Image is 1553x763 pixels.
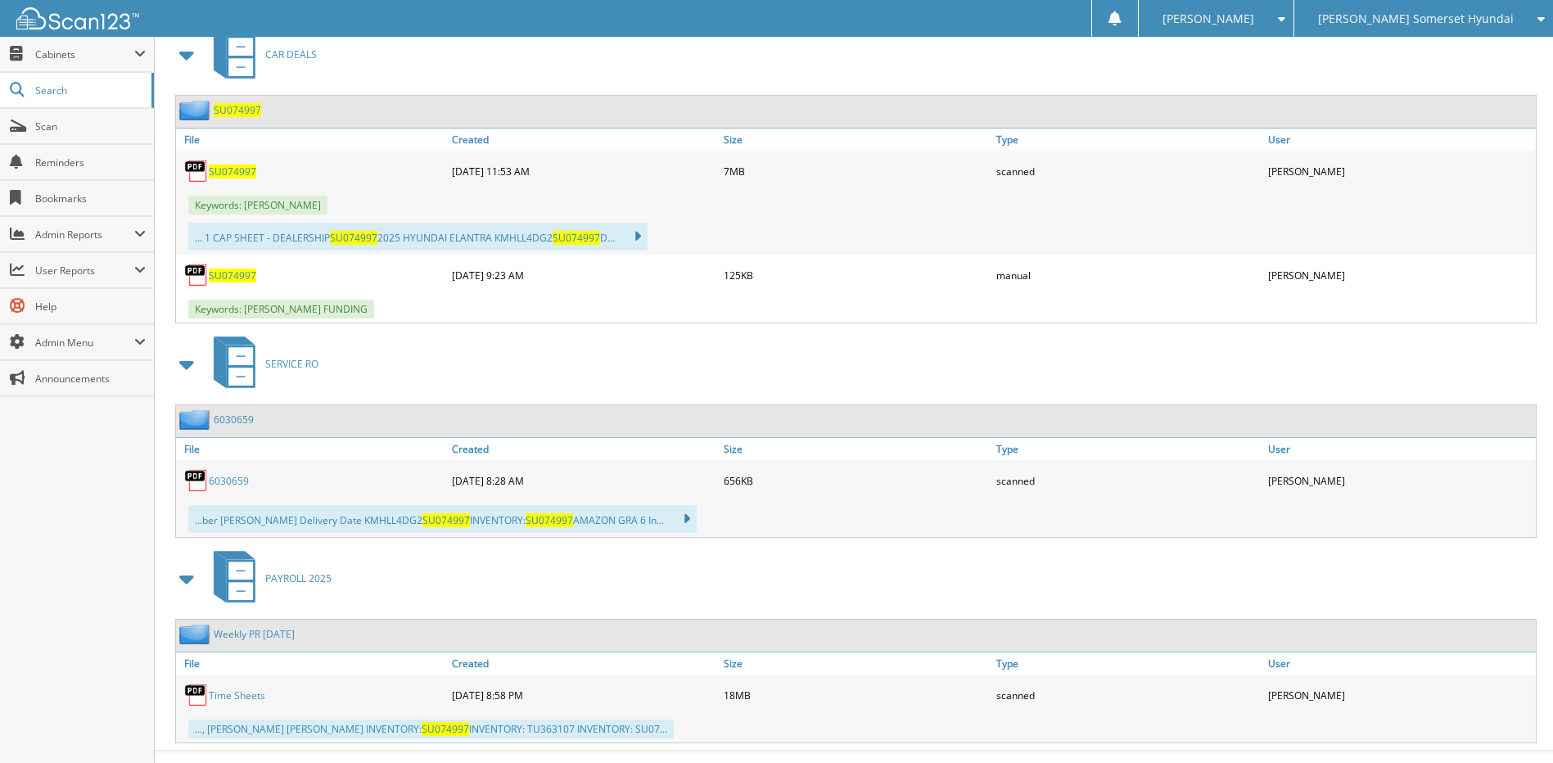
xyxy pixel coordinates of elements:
[992,259,1264,291] div: manual
[184,468,209,493] img: PDF.png
[188,196,327,214] span: Keywords: [PERSON_NAME]
[720,438,991,460] a: Size
[448,129,720,151] a: Created
[720,259,991,291] div: 125KB
[992,652,1264,675] a: Type
[184,263,209,287] img: PDF.png
[209,269,256,282] a: SU074997
[35,192,146,205] span: Bookmarks
[188,720,674,738] div: ..., [PERSON_NAME] [PERSON_NAME] INVENTORY: INVENTORY: TU363107 INVENTORY: SU07...
[1471,684,1553,763] iframe: Chat Widget
[422,513,470,527] span: SU074997
[35,336,134,350] span: Admin Menu
[720,652,991,675] a: Size
[35,84,143,97] span: Search
[209,474,249,488] a: 6030659
[16,7,139,29] img: scan123-logo-white.svg
[720,129,991,151] a: Size
[35,156,146,169] span: Reminders
[992,438,1264,460] a: Type
[214,103,261,117] a: SU074997
[179,100,214,120] img: folder2.png
[422,722,469,736] span: SU074997
[204,546,332,611] a: PAYROLL 2025
[35,47,134,61] span: Cabinets
[204,332,318,396] a: SERVICE RO
[992,464,1264,497] div: scanned
[176,129,448,151] a: File
[204,22,317,87] a: CAR DEALS
[184,159,209,183] img: PDF.png
[992,155,1264,187] div: scanned
[448,155,720,187] div: [DATE] 11:53 AM
[1264,129,1536,151] a: User
[265,47,317,61] span: CAR DEALS
[448,679,720,711] div: [DATE] 8:58 PM
[720,155,991,187] div: 7MB
[720,464,991,497] div: 656KB
[992,129,1264,151] a: Type
[1264,259,1536,291] div: [PERSON_NAME]
[188,300,374,318] span: Keywords: [PERSON_NAME] FUNDING
[265,357,318,371] span: SERVICE RO
[35,264,134,278] span: User Reports
[188,223,648,251] div: ... 1 CAP SHEET - DEALERSHIP 2025 HYUNDAI ELANTRA KMHLL4DG2 D...
[553,231,600,245] span: SU074997
[1264,438,1536,460] a: User
[209,689,265,702] a: Time Sheets
[448,438,720,460] a: Created
[448,652,720,675] a: Created
[1264,652,1536,675] a: User
[35,228,134,242] span: Admin Reports
[209,165,256,178] a: SU074997
[720,679,991,711] div: 18MB
[176,438,448,460] a: File
[35,120,146,133] span: Scan
[330,231,377,245] span: SU074997
[176,652,448,675] a: File
[265,571,332,585] span: PAYROLL 2025
[179,409,214,430] img: folder2.png
[214,413,254,427] a: 6030659
[35,300,146,314] span: Help
[992,679,1264,711] div: scanned
[1264,464,1536,497] div: [PERSON_NAME]
[35,372,146,386] span: Announcements
[214,627,295,641] a: Weekly PR [DATE]
[448,464,720,497] div: [DATE] 8:28 AM
[188,505,697,533] div: ...ber [PERSON_NAME] Delivery Date KMHLL4DG2 INVENTORY: AMAZON GRA 6 In...
[1264,679,1536,711] div: [PERSON_NAME]
[1264,155,1536,187] div: [PERSON_NAME]
[448,259,720,291] div: [DATE] 9:23 AM
[184,683,209,707] img: PDF.png
[526,513,573,527] span: SU074997
[1318,14,1514,24] span: [PERSON_NAME] Somerset Hyundai
[1162,14,1254,24] span: [PERSON_NAME]
[179,624,214,644] img: folder2.png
